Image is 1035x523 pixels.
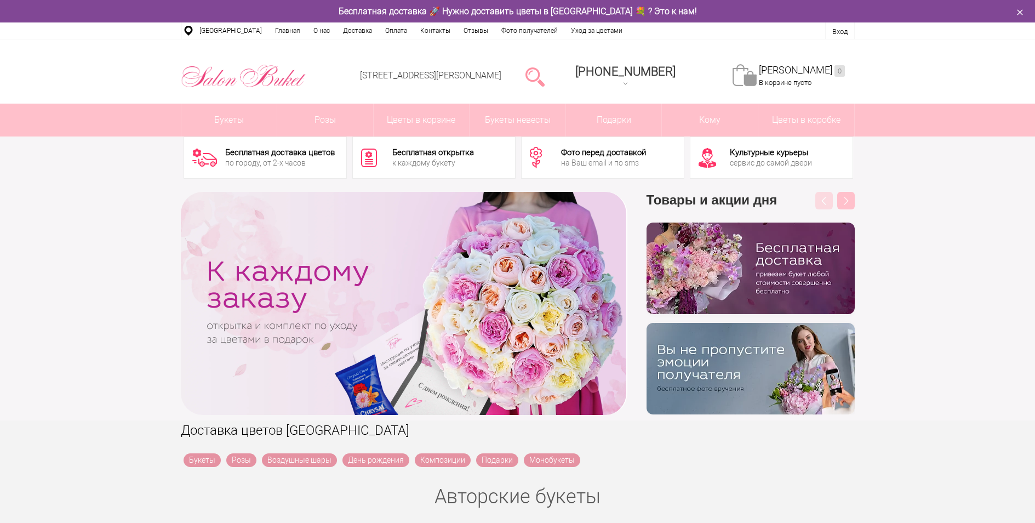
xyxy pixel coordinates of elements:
[647,323,855,414] img: v9wy31nijnvkfycrkduev4dhgt9psb7e.png.webp
[181,420,855,440] h1: Доставка цветов [GEOGRAPHIC_DATA]
[566,104,662,137] a: Подарки
[495,22,564,39] a: Фото получателей
[564,22,629,39] a: Уход за цветами
[561,149,646,157] div: Фото перед доставкой
[647,223,855,314] img: hpaj04joss48rwypv6hbykmvk1dj7zyr.png.webp
[434,485,601,508] a: Авторские букеты
[360,70,501,81] a: [STREET_ADDRESS][PERSON_NAME]
[414,22,457,39] a: Контакты
[524,453,580,467] a: Монобукеты
[193,22,268,39] a: [GEOGRAPHIC_DATA]
[342,453,409,467] a: День рождения
[277,104,373,137] a: Розы
[173,5,863,17] div: Бесплатная доставка 🚀 Нужно доставить цветы в [GEOGRAPHIC_DATA] 💐 ? Это к нам!
[336,22,379,39] a: Доставка
[476,453,518,467] a: Подарки
[307,22,336,39] a: О нас
[262,453,337,467] a: Воздушные шары
[575,65,676,78] div: [PHONE_NUMBER]
[225,159,335,167] div: по городу, от 2-х часов
[832,27,848,36] a: Вход
[569,61,682,92] a: [PHONE_NUMBER]
[647,192,855,223] h3: Товары и акции дня
[457,22,495,39] a: Отзывы
[470,104,565,137] a: Букеты невесты
[184,453,221,467] a: Букеты
[730,159,812,167] div: сервис до самой двери
[379,22,414,39] a: Оплата
[758,104,854,137] a: Цветы в коробке
[730,149,812,157] div: Культурные курьеры
[561,159,646,167] div: на Ваш email и по sms
[181,104,277,137] a: Букеты
[415,453,471,467] a: Композиции
[225,149,335,157] div: Бесплатная доставка цветов
[837,192,855,209] button: Next
[268,22,307,39] a: Главная
[834,65,845,77] ins: 0
[181,62,306,90] img: Цветы Нижний Новгород
[662,104,758,137] span: Кому
[374,104,470,137] a: Цветы в корзине
[759,64,845,77] a: [PERSON_NAME]
[392,159,474,167] div: к каждому букету
[392,149,474,157] div: Бесплатная открытка
[226,453,256,467] a: Розы
[759,78,811,87] span: В корзине пусто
